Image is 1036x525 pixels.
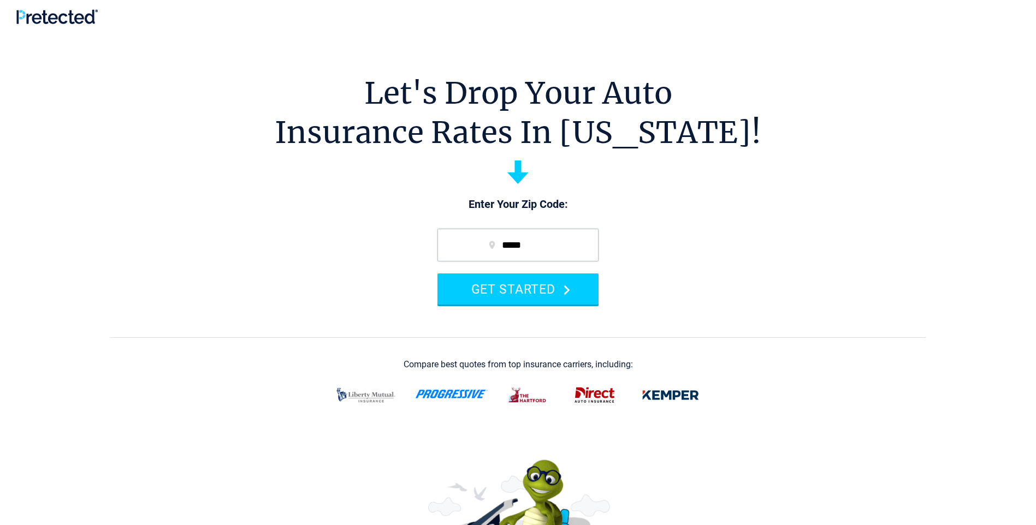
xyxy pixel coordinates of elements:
[415,390,488,398] img: progressive
[330,381,402,409] img: liberty
[437,273,599,305] button: GET STARTED
[16,9,98,24] img: Pretected Logo
[501,381,555,409] img: thehartford
[275,74,761,152] h1: Let's Drop Your Auto Insurance Rates In [US_STATE]!
[437,229,599,261] input: zip code
[404,360,633,369] div: Compare best quotes from top insurance carriers, including:
[635,381,707,409] img: kemper
[427,197,609,212] p: Enter Your Zip Code:
[568,381,621,409] img: direct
